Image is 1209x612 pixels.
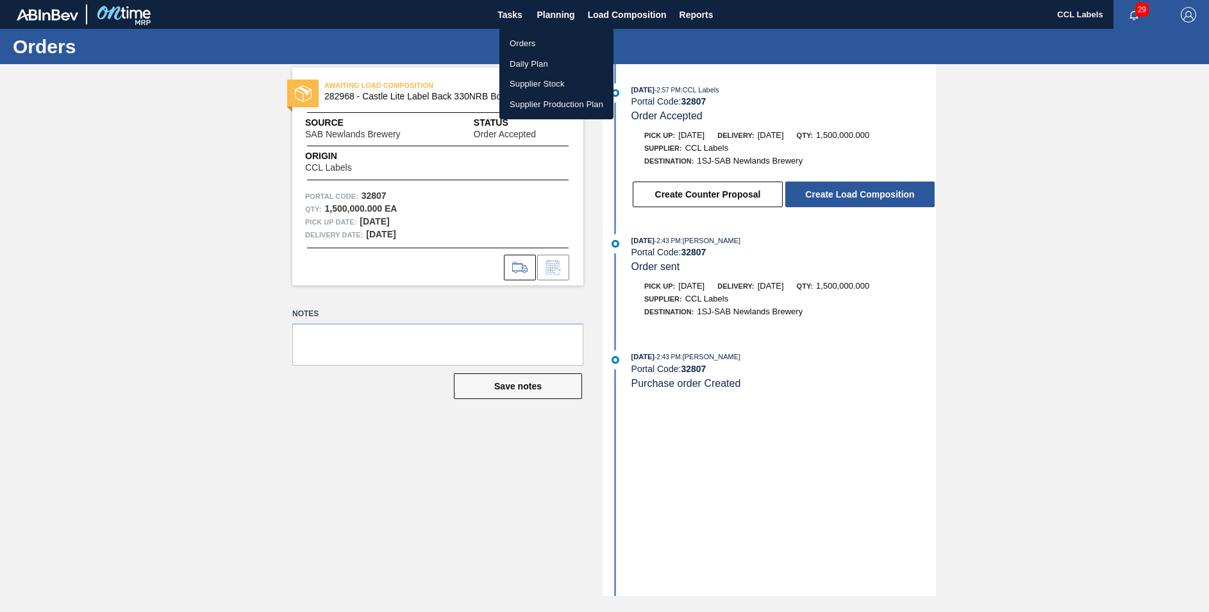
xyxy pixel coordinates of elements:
a: Supplier Stock [499,74,613,94]
a: Supplier Production Plan [499,94,613,115]
a: Daily Plan [499,54,613,74]
a: Orders [499,33,613,54]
